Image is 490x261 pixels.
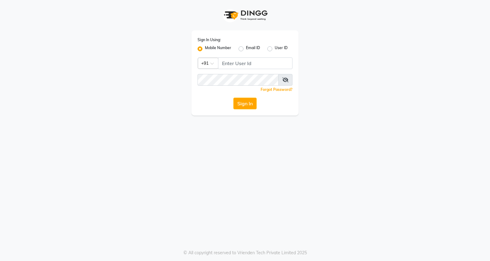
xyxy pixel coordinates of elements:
[233,98,257,109] button: Sign In
[261,87,292,92] a: Forgot Password?
[198,74,279,86] input: Username
[218,57,292,69] input: Username
[221,6,269,24] img: logo1.svg
[246,45,260,53] label: Email ID
[205,45,231,53] label: Mobile Number
[275,45,288,53] label: User ID
[198,37,221,43] label: Sign In Using:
